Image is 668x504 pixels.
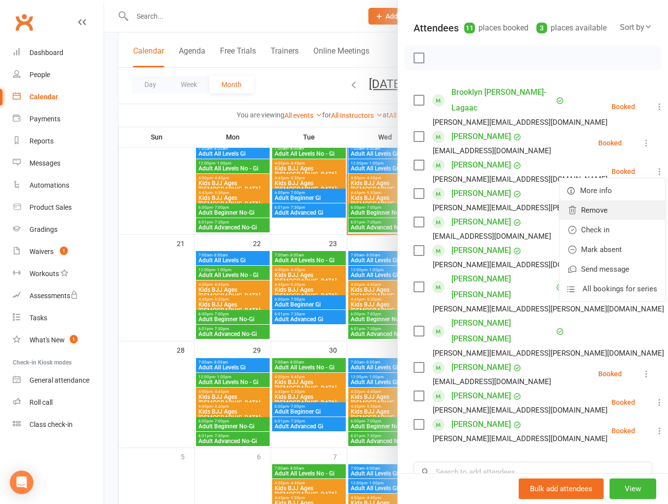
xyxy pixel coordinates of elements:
[559,279,665,299] a: All bookings for series
[433,230,551,243] div: [EMAIL_ADDRESS][DOMAIN_NAME]
[433,404,608,417] div: [PERSON_NAME][EMAIL_ADDRESS][DOMAIN_NAME]
[13,196,104,219] a: Product Sales
[451,271,554,303] a: [PERSON_NAME] [PERSON_NAME]
[13,263,104,285] a: Workouts
[414,462,652,482] input: Search to add attendees
[451,214,511,230] a: [PERSON_NAME]
[13,414,104,436] a: Class kiosk mode
[620,21,652,34] div: Sort by
[451,243,511,258] a: [PERSON_NAME]
[29,203,72,211] div: Product Sales
[29,248,54,255] div: Waivers
[433,173,608,186] div: [PERSON_NAME][EMAIL_ADDRESS][DOMAIN_NAME]
[29,115,60,123] div: Payments
[559,181,665,200] a: More info
[451,186,511,201] a: [PERSON_NAME]
[29,49,63,56] div: Dashboard
[13,108,104,130] a: Payments
[13,130,104,152] a: Reports
[433,258,608,271] div: [PERSON_NAME][EMAIL_ADDRESS][DOMAIN_NAME]
[60,247,68,255] span: 1
[464,23,475,33] div: 11
[433,347,664,360] div: [PERSON_NAME][EMAIL_ADDRESS][PERSON_NAME][DOMAIN_NAME]
[610,478,656,499] button: View
[464,21,529,35] div: places booked
[29,314,47,322] div: Tasks
[29,270,59,278] div: Workouts
[433,201,664,214] div: [PERSON_NAME][EMAIL_ADDRESS][PERSON_NAME][DOMAIN_NAME]
[451,360,511,375] a: [PERSON_NAME]
[13,174,104,196] a: Automations
[13,86,104,108] a: Calendar
[433,303,664,315] div: [PERSON_NAME][EMAIL_ADDRESS][PERSON_NAME][DOMAIN_NAME]
[13,369,104,392] a: General attendance kiosk mode
[13,152,104,174] a: Messages
[580,185,612,196] span: More info
[29,292,78,300] div: Assessments
[29,181,69,189] div: Automations
[598,370,622,377] div: Booked
[29,225,57,233] div: Gradings
[13,241,104,263] a: Waivers 1
[559,220,665,240] a: Check in
[13,329,104,351] a: What's New1
[13,392,104,414] a: Roll call
[29,420,73,428] div: Class check-in
[451,84,554,116] a: Brooklyn [PERSON_NAME]-Lagaac
[29,376,89,384] div: General attendance
[583,283,657,295] span: All bookings for series
[13,42,104,64] a: Dashboard
[451,129,511,144] a: [PERSON_NAME]
[612,427,635,434] div: Booked
[29,93,58,101] div: Calendar
[29,336,65,344] div: What's New
[13,307,104,329] a: Tasks
[12,10,36,34] a: Clubworx
[519,478,604,499] button: Bulk add attendees
[29,398,53,406] div: Roll call
[29,137,54,145] div: Reports
[13,219,104,241] a: Gradings
[612,103,635,110] div: Booked
[451,315,554,347] a: [PERSON_NAME] [PERSON_NAME]
[451,388,511,404] a: [PERSON_NAME]
[433,116,608,129] div: [PERSON_NAME][EMAIL_ADDRESS][DOMAIN_NAME]
[451,157,511,173] a: [PERSON_NAME]
[70,335,78,343] span: 1
[559,240,665,259] a: Mark absent
[612,399,635,406] div: Booked
[433,144,551,157] div: [EMAIL_ADDRESS][DOMAIN_NAME]
[451,417,511,432] a: [PERSON_NAME]
[414,21,459,35] div: Attendees
[536,21,607,35] div: places available
[10,471,33,494] div: Open Intercom Messenger
[559,259,665,279] a: Send message
[559,200,665,220] a: Remove
[29,71,50,79] div: People
[433,375,551,388] div: [EMAIL_ADDRESS][DOMAIN_NAME]
[598,140,622,146] div: Booked
[433,432,608,445] div: [PERSON_NAME][EMAIL_ADDRESS][DOMAIN_NAME]
[13,285,104,307] a: Assessments
[13,64,104,86] a: People
[536,23,547,33] div: 3
[612,168,635,175] div: Booked
[29,159,60,167] div: Messages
